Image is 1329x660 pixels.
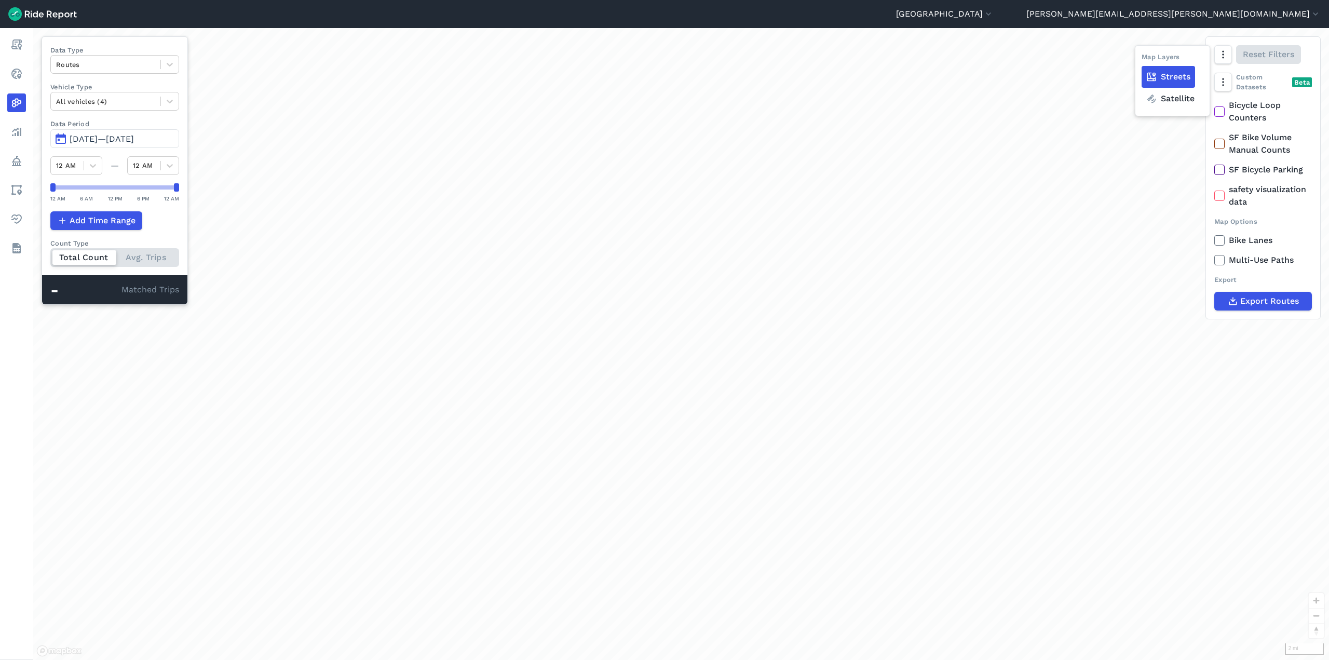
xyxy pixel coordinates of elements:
label: Multi-Use Paths [1214,254,1312,266]
div: Beta [1292,77,1312,87]
a: Report [7,35,26,54]
span: [DATE]—[DATE] [70,134,134,144]
div: Map Layers [1142,52,1180,66]
button: Export Routes [1214,292,1312,311]
div: Export [1214,275,1312,285]
label: SF Bike Volume Manual Counts [1214,131,1312,156]
a: Health [7,210,26,228]
button: Add Time Range [50,211,142,230]
div: — [102,159,127,172]
a: Realtime [7,64,26,83]
div: Custom Datasets [1214,72,1312,92]
div: 6 PM [137,194,150,203]
button: [DATE]—[DATE] [50,129,179,148]
button: Reset Filters [1236,45,1301,64]
label: Bicycle Loop Counters [1214,99,1312,124]
label: safety visualization data [1214,183,1312,208]
label: Bike Lanes [1214,234,1312,247]
a: Heatmaps [7,93,26,112]
label: Satellite [1142,88,1199,110]
div: 12 AM [50,194,65,203]
label: Vehicle Type [50,82,179,92]
label: Data Type [50,45,179,55]
button: [GEOGRAPHIC_DATA] [896,8,994,20]
a: Areas [7,181,26,199]
span: Add Time Range [70,214,135,227]
label: Data Period [50,119,179,129]
a: Policy [7,152,26,170]
div: 12 AM [164,194,179,203]
label: SF Bicycle Parking [1214,164,1312,176]
div: 12 PM [108,194,123,203]
label: Streets [1142,66,1195,88]
span: Export Routes [1240,295,1299,307]
a: Analyze [7,123,26,141]
div: - [50,284,121,297]
a: Datasets [7,239,26,258]
button: [PERSON_NAME][EMAIL_ADDRESS][PERSON_NAME][DOMAIN_NAME] [1026,8,1321,20]
div: 6 AM [80,194,93,203]
div: Map Options [1214,217,1312,226]
span: Reset Filters [1243,48,1294,61]
div: Matched Trips [42,275,187,304]
img: Ride Report [8,7,77,21]
div: Count Type [50,238,179,248]
div: loading [33,28,1329,660]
